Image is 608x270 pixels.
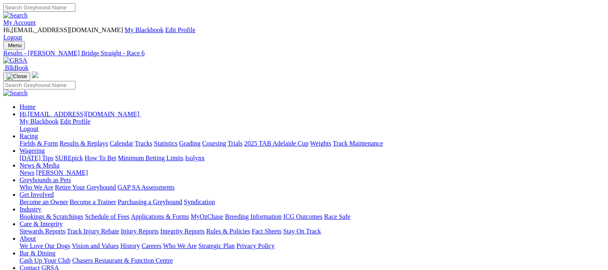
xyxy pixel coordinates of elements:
a: SUREpick [55,155,83,161]
div: Care & Integrity [20,228,605,235]
a: Hi,[EMAIL_ADDRESS][DOMAIN_NAME] [20,111,141,118]
span: BlkBook [5,64,29,71]
a: How To Bet [85,155,117,161]
a: Become a Trainer [70,198,116,205]
a: Home [20,103,35,110]
div: Get Involved [20,198,605,206]
a: Grading [179,140,200,147]
a: Vision and Values [72,242,119,249]
a: ICG Outcomes [283,213,322,220]
a: Bar & Dining [20,250,55,257]
div: Racing [20,140,605,147]
button: Toggle navigation [3,72,30,81]
a: Who We Are [163,242,197,249]
div: Industry [20,213,605,220]
a: Racing [20,133,38,139]
div: Wagering [20,155,605,162]
span: Menu [8,42,22,48]
a: My Blackbook [125,26,164,33]
img: Search [3,89,28,97]
a: Greyhounds as Pets [20,176,71,183]
a: [PERSON_NAME] [36,169,88,176]
img: GRSA [3,57,27,64]
a: Edit Profile [60,118,90,125]
input: Search [3,81,75,89]
a: News & Media [20,162,59,169]
a: Schedule of Fees [85,213,129,220]
span: Hi, [EMAIL_ADDRESS][DOMAIN_NAME] [3,26,123,33]
a: BlkBook [3,64,29,71]
span: Hi, [EMAIL_ADDRESS][DOMAIN_NAME] [20,111,139,118]
a: Breeding Information [225,213,282,220]
a: Logout [3,34,22,41]
a: Trials [227,140,242,147]
a: Statistics [154,140,178,147]
a: Logout [20,125,38,132]
div: My Account [3,26,605,41]
a: Wagering [20,147,45,154]
a: My Account [3,19,36,26]
a: Strategic Plan [198,242,235,249]
a: Who We Are [20,184,53,191]
a: Calendar [110,140,133,147]
a: Minimum Betting Limits [118,155,183,161]
img: Close [7,73,27,80]
div: News & Media [20,169,605,176]
a: Get Involved [20,191,54,198]
a: Privacy Policy [236,242,275,249]
a: We Love Our Dogs [20,242,70,249]
a: Track Maintenance [333,140,383,147]
a: Bookings & Scratchings [20,213,83,220]
a: MyOzChase [191,213,223,220]
a: News [20,169,34,176]
a: Stewards Reports [20,228,65,235]
a: Coursing [202,140,226,147]
a: Weights [310,140,331,147]
a: Chasers Restaurant & Function Centre [72,257,173,264]
img: Search [3,12,28,19]
div: About [20,242,605,250]
a: Race Safe [324,213,350,220]
a: Become an Owner [20,198,68,205]
a: Care & Integrity [20,220,63,227]
div: Hi,[EMAIL_ADDRESS][DOMAIN_NAME] [20,118,605,133]
a: Retire Your Greyhound [55,184,116,191]
a: Results & Replays [59,140,108,147]
input: Search [3,3,75,12]
a: [DATE] Tips [20,155,53,161]
img: logo-grsa-white.png [32,72,38,78]
a: History [120,242,140,249]
div: Bar & Dining [20,257,605,264]
a: About [20,235,36,242]
a: Rules & Policies [206,228,250,235]
div: Greyhounds as Pets [20,184,605,191]
a: Track Injury Rebate [67,228,119,235]
a: Careers [141,242,161,249]
a: Results - [PERSON_NAME] Bridge Straight - Race 6 [3,50,605,57]
a: Syndication [184,198,215,205]
a: Edit Profile [165,26,195,33]
a: Applications & Forms [131,213,189,220]
a: Tracks [135,140,152,147]
a: Fields & Form [20,140,58,147]
a: Cash Up Your Club [20,257,70,264]
a: Fact Sheets [252,228,282,235]
a: Isolynx [185,155,205,161]
a: Injury Reports [121,228,159,235]
a: Stay On Track [283,228,321,235]
a: 2025 TAB Adelaide Cup [244,140,308,147]
a: Purchasing a Greyhound [118,198,182,205]
button: Toggle navigation [3,41,25,50]
a: GAP SA Assessments [118,184,175,191]
a: My Blackbook [20,118,59,125]
a: Industry [20,206,41,213]
a: Integrity Reports [160,228,205,235]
